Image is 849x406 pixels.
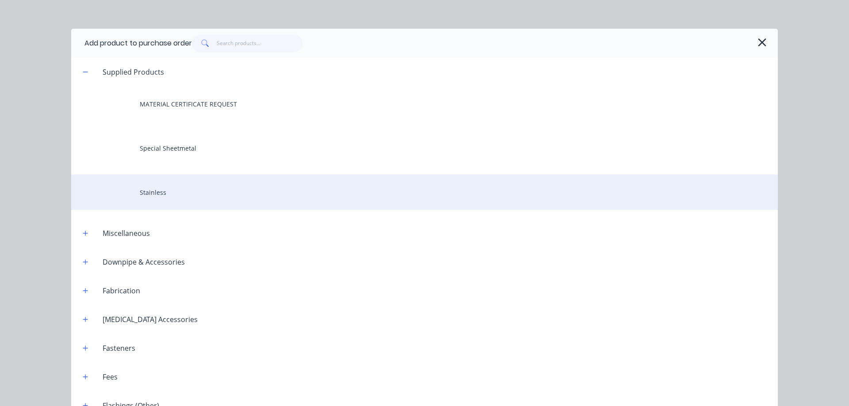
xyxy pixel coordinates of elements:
div: Fees [96,372,125,382]
div: Supplied Products [96,67,171,77]
div: Add product to purchase order [84,38,192,49]
input: Search products... [217,34,303,52]
div: [MEDICAL_DATA] Accessories [96,314,205,325]
div: Downpipe & Accessories [96,257,192,267]
div: Fabrication [96,285,147,296]
div: Fasteners [96,343,142,353]
div: Miscellaneous [96,228,157,239]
